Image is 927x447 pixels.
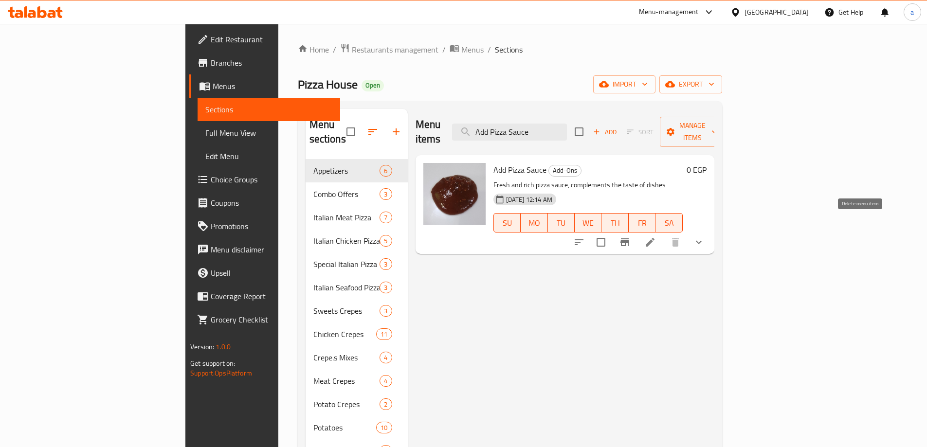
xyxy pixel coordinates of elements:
span: Pizza House [298,73,358,95]
span: [DATE] 12:14 AM [502,195,556,204]
span: Crepe.s Mixes [313,352,380,363]
div: [GEOGRAPHIC_DATA] [745,7,809,18]
span: Add [592,126,618,138]
div: items [376,328,392,340]
div: items [380,188,392,200]
span: Combo Offers [313,188,380,200]
span: Upsell [211,267,332,279]
a: Upsell [189,261,340,285]
nav: breadcrumb [298,43,722,56]
a: Menus [189,74,340,98]
div: Italian Meat Pizza [313,212,380,223]
button: Manage items [660,117,725,147]
span: Manage items [668,120,717,144]
span: Grocery Checklist [211,314,332,325]
span: 10 [377,423,391,432]
span: Sections [205,104,332,115]
span: Menus [213,80,332,92]
div: items [380,165,392,177]
span: SU [498,216,517,230]
span: Promotions [211,220,332,232]
span: SA [659,216,678,230]
span: TH [605,216,624,230]
span: Coupons [211,197,332,209]
img: Add Pizza Sauce [423,163,486,225]
li: / [442,44,446,55]
div: items [380,235,392,247]
a: Menu disclaimer [189,238,340,261]
button: SA [655,213,682,232]
span: 3 [380,190,391,199]
span: export [667,78,714,90]
span: Select to update [591,232,611,252]
span: a [910,7,914,18]
a: Full Menu View [198,121,340,144]
span: 4 [380,353,391,362]
span: Restaurants management [352,44,438,55]
span: Branches [211,57,332,69]
a: Promotions [189,215,340,238]
span: Italian Chicken Pizza [313,235,380,247]
input: search [452,124,567,141]
a: Edit Restaurant [189,28,340,51]
span: Select section [569,122,589,142]
span: Select all sections [341,122,361,142]
a: Grocery Checklist [189,308,340,331]
span: Sweets Crepes [313,305,380,317]
div: items [380,375,392,387]
div: Menu-management [639,6,699,18]
button: export [659,75,722,93]
div: Sweets Crepes3 [306,299,408,322]
a: Edit Menu [198,144,340,168]
span: 7 [380,213,391,222]
div: items [380,398,392,410]
span: Special Italian Pizza [313,258,380,270]
span: Choice Groups [211,174,332,185]
button: show more [687,231,710,254]
div: Italian Chicken Pizza5 [306,229,408,252]
div: Chicken Crepes11 [306,322,408,346]
span: Add item [589,125,620,140]
span: Sections [495,44,523,55]
span: Full Menu View [205,127,332,139]
div: items [380,352,392,363]
div: Special Italian Pizza3 [306,252,408,276]
div: Meat Crepes4 [306,369,408,393]
button: delete [664,231,687,254]
span: Edit Menu [205,150,332,162]
span: 1.0.0 [216,340,231,353]
li: / [488,44,491,55]
div: items [380,258,392,270]
div: Italian Seafood Pizza3 [306,276,408,299]
span: 11 [377,330,391,339]
span: Chicken Crepes [313,328,377,340]
p: Fresh and rich pizza sauce, complements the taste of dishes [493,179,683,191]
span: import [601,78,648,90]
button: FR [629,213,655,232]
span: 6 [380,166,391,176]
a: Restaurants management [340,43,438,56]
a: Coupons [189,191,340,215]
div: Appetizers [313,165,380,177]
span: Version: [190,340,214,353]
span: Coverage Report [211,290,332,302]
button: TU [548,213,575,232]
span: Open [362,81,384,89]
span: 3 [380,260,391,269]
span: TU [552,216,571,230]
a: Branches [189,51,340,74]
span: 2 [380,400,391,409]
span: MO [525,216,544,230]
span: 4 [380,376,391,386]
div: Combo Offers3 [306,182,408,206]
div: Italian Meat Pizza7 [306,206,408,229]
span: Select section first [620,125,660,140]
span: Add Pizza Sauce [493,162,546,177]
div: items [380,305,392,317]
button: WE [575,213,601,232]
